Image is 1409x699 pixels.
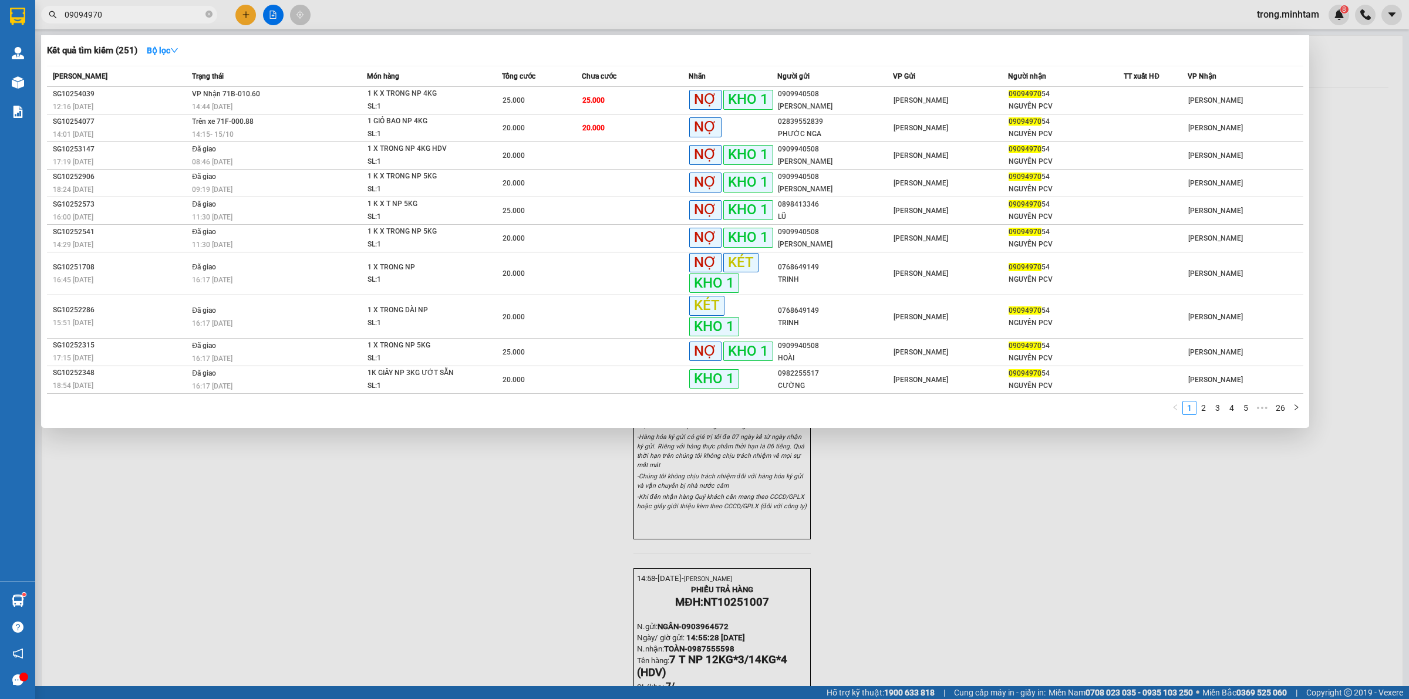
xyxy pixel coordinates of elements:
span: [PERSON_NAME] [894,151,948,160]
div: 54 [1009,88,1123,100]
div: 0909940508 [778,340,892,352]
li: 3 [1211,401,1225,415]
span: 16:45 [DATE] [53,276,93,284]
a: 1 [1183,401,1196,414]
span: VP Nhận [1188,72,1216,80]
span: 20.000 [503,179,525,187]
div: NGUYÊN PCV [1009,100,1123,113]
li: Previous Page [1168,401,1182,415]
span: close-circle [205,9,213,21]
span: KHO 1 [723,145,773,164]
div: 54 [1009,226,1123,238]
span: NỢ [689,200,722,220]
img: warehouse-icon [12,76,24,89]
span: Đã giao [192,173,216,181]
div: 1 K X TRONG NP 5KG [368,170,456,183]
span: Trên xe 71F-000.88 [192,117,254,126]
span: [PERSON_NAME] [894,207,948,215]
span: [PERSON_NAME] [894,96,948,104]
img: logo-vxr [10,8,25,25]
span: NỢ [689,117,722,137]
div: SG10251708 [53,261,188,273]
div: 02839552839 [778,116,892,128]
span: KHO 1 [689,369,739,389]
div: SG10254039 [53,88,188,100]
div: SG10252286 [53,304,188,316]
div: 0768649149 [778,305,892,317]
span: KHO 1 [689,273,739,293]
div: 0909940508 [778,226,892,238]
button: right [1289,401,1303,415]
div: SG10252573 [53,198,188,211]
span: KHO 1 [689,317,739,336]
div: SL: 1 [368,317,456,330]
span: 25.000 [503,348,525,356]
span: Chưa cước [582,72,616,80]
span: KHO 1 [723,173,773,192]
span: left [1172,404,1179,411]
div: NGUYÊN PCV [1009,352,1123,364]
div: SL: 1 [368,380,456,393]
span: [PERSON_NAME] [53,72,107,80]
span: 09094970 [1009,342,1041,350]
div: SG10253147 [53,143,188,156]
span: VP Nhận 71B-010.60 [192,90,260,98]
div: 54 [1009,261,1123,273]
span: [PERSON_NAME] [1188,234,1243,242]
div: 1 X TRONG NP 5KG [368,339,456,352]
span: [PERSON_NAME] [894,124,948,132]
img: solution-icon [12,106,24,118]
div: 54 [1009,340,1123,352]
span: 09:19 [DATE] [192,185,232,194]
img: warehouse-icon [12,47,24,59]
span: [PERSON_NAME] [1188,207,1243,215]
div: 1 GIỎ BAO NP 4KG [368,115,456,128]
strong: Bộ lọc [147,46,178,55]
div: SL: 1 [368,238,456,251]
span: [PERSON_NAME] [1188,151,1243,160]
span: [PERSON_NAME] [1188,124,1243,132]
span: 20.000 [582,124,605,132]
div: NGUYÊN PCV [1009,156,1123,168]
span: [PERSON_NAME] [894,269,948,278]
div: NGUYÊN PCV [1009,380,1123,392]
span: Đã giao [192,306,216,315]
span: KHO 1 [723,342,773,361]
span: 09094970 [1009,263,1041,271]
div: 54 [1009,305,1123,317]
div: 0909940508 [778,88,892,100]
span: 20.000 [503,376,525,384]
div: LŨ [778,211,892,223]
span: 25.000 [582,96,605,104]
span: Món hàng [367,72,399,80]
span: close-circle [205,11,213,18]
div: PHƯỚC NGA [778,128,892,140]
button: left [1168,401,1182,415]
div: 1 X TRONG DÀI NP [368,304,456,317]
div: NGUYÊN PCV [1009,273,1123,286]
span: 20.000 [503,313,525,321]
div: TRINH [778,317,892,329]
div: NGUYÊN PCV [1009,317,1123,329]
span: 09094970 [1009,200,1041,208]
span: [PERSON_NAME] [1188,376,1243,384]
span: NỢ [689,173,722,192]
span: 09094970 [1009,90,1041,98]
div: SG10252906 [53,171,188,183]
input: Tìm tên, số ĐT hoặc mã đơn [65,8,203,21]
span: VP Gửi [893,72,915,80]
li: 4 [1225,401,1239,415]
span: KÉT [689,296,724,315]
span: down [170,46,178,55]
span: [PERSON_NAME] [894,179,948,187]
div: SL: 1 [368,273,456,286]
span: [PERSON_NAME] [1188,179,1243,187]
span: Tổng cước [502,72,535,80]
li: Next Page [1289,401,1303,415]
div: 0982255517 [778,367,892,380]
div: [PERSON_NAME] [778,100,892,113]
div: SG10252315 [53,339,188,352]
div: 1 K X TRONG NP 5KG [368,225,456,238]
a: 5 [1239,401,1252,414]
span: 18:24 [DATE] [53,185,93,194]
